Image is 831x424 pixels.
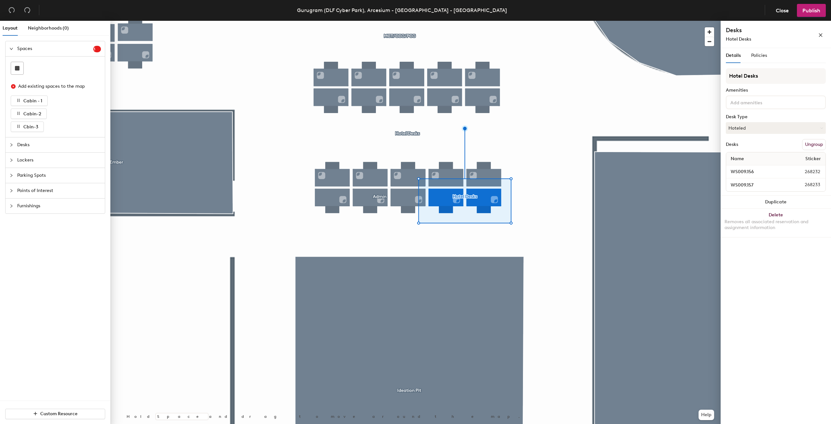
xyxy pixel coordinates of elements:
[729,98,788,106] input: Add amenities
[751,53,767,58] span: Policies
[726,114,826,120] div: Desk Type
[5,4,18,17] button: Undo (⌘ + Z)
[770,4,794,17] button: Close
[9,204,13,208] span: collapsed
[21,4,34,17] button: Redo (⌘ + ⇧ + Z)
[726,122,826,134] button: Hoteled
[93,47,101,51] span: 3
[9,189,13,193] span: collapsed
[802,7,820,14] span: Publish
[9,158,13,162] span: collapsed
[818,33,823,37] span: close
[23,124,38,130] span: Cbin-3
[28,25,69,31] span: Neighborhoods (0)
[789,181,824,188] span: 268233
[699,410,714,420] button: Help
[18,83,95,90] div: Add existing spaces to the map
[802,139,826,150] button: Ungroup
[726,36,751,42] span: Hotel Desks
[725,219,827,231] div: Removes all associated reservation and assignment information
[802,153,824,165] span: Sticker
[3,25,18,31] span: Layout
[17,153,101,168] span: Lockers
[17,183,101,198] span: Points of Interest
[721,196,831,209] button: Duplicate
[11,96,48,106] button: Cabin - 1
[727,180,789,189] input: Unnamed desk
[11,84,16,89] span: close-circle
[297,6,507,14] div: Gurugram (DLF Cyber Park), Arcesium - [GEOGRAPHIC_DATA] - [GEOGRAPHIC_DATA]
[721,209,831,237] button: DeleteRemoves all associated reservation and assignment information
[9,173,13,177] span: collapsed
[726,53,741,58] span: Details
[9,47,13,51] span: expanded
[40,411,78,417] span: Custom Resource
[5,409,105,419] button: Custom Resource
[727,167,789,176] input: Unnamed desk
[9,143,13,147] span: collapsed
[23,98,42,104] span: Cabin - 1
[776,7,789,14] span: Close
[93,46,101,52] sup: 3
[789,168,824,175] span: 268232
[11,122,44,132] button: Cbin-3
[726,88,826,93] div: Amenities
[8,7,15,13] span: undo
[17,199,101,213] span: Furnishings
[17,168,101,183] span: Parking Spots
[23,111,41,117] span: Cabin-2
[727,153,747,165] span: Name
[17,137,101,152] span: Desks
[17,41,93,56] span: Spaces
[726,142,738,147] div: Desks
[726,26,797,34] h4: Desks
[11,109,47,119] button: Cabin-2
[797,4,826,17] button: Publish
